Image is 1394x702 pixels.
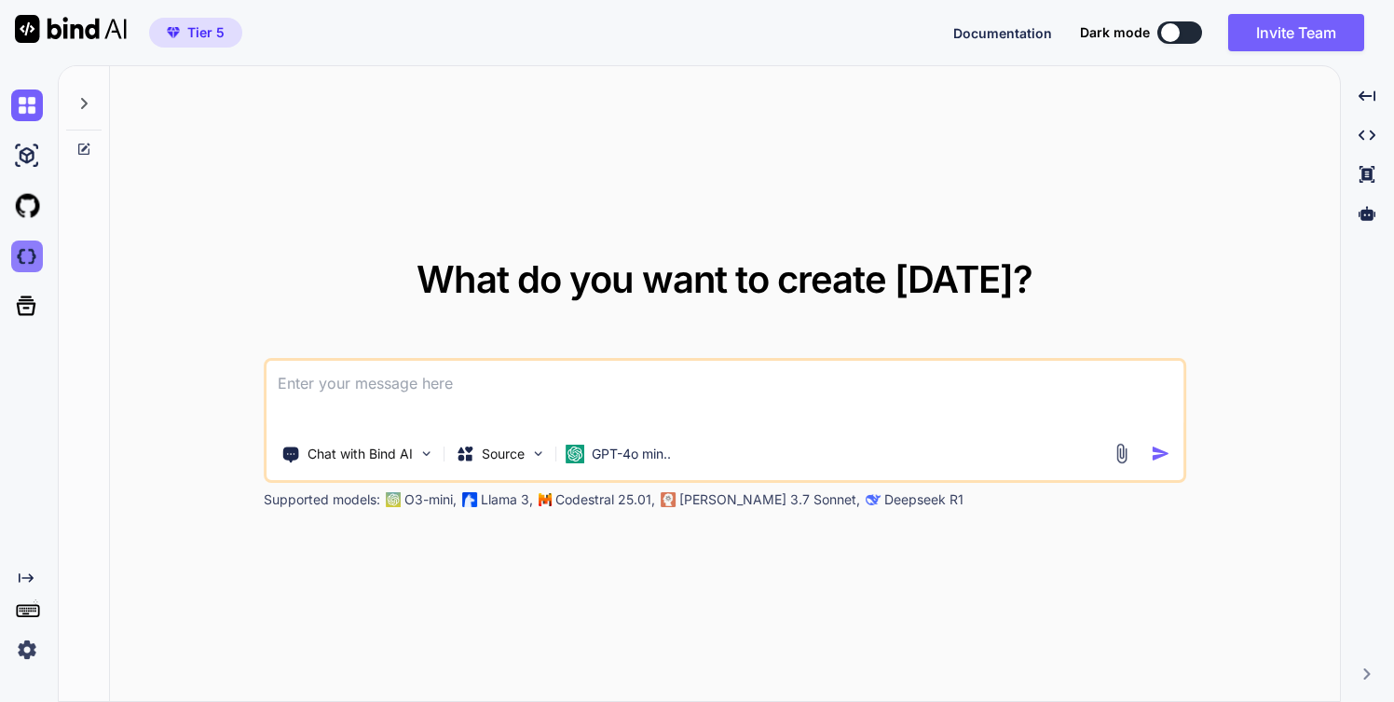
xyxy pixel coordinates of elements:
img: claude [661,492,676,507]
p: O3-mini, [404,490,457,509]
p: [PERSON_NAME] 3.7 Sonnet, [679,490,860,509]
p: Codestral 25.01, [555,490,655,509]
img: GPT-4 [386,492,401,507]
p: Supported models: [264,490,380,509]
span: Documentation [953,25,1052,41]
img: ai-studio [11,140,43,172]
img: icon [1151,444,1170,463]
button: premiumTier 5 [149,18,242,48]
img: GPT-4o mini [566,445,584,463]
img: settings [11,634,43,666]
img: darkCloudIdeIcon [11,241,43,272]
p: Llama 3, [481,490,533,509]
p: Deepseek R1 [884,490,963,509]
img: chat [11,89,43,121]
span: Tier 5 [187,23,225,42]
p: Source [482,445,525,463]
p: GPT-4o min.. [592,445,671,463]
button: Documentation [953,23,1052,43]
img: Bind AI [15,15,127,43]
img: githubLight [11,190,43,222]
img: Mistral-AI [539,493,552,506]
img: claude [866,492,881,507]
p: Chat with Bind AI [307,445,413,463]
button: Invite Team [1228,14,1364,51]
img: premium [167,27,180,38]
span: What do you want to create [DATE]? [417,256,1032,302]
img: Pick Tools [418,446,434,461]
span: Dark mode [1080,23,1150,42]
img: attachment [1111,443,1132,464]
img: Pick Models [530,446,546,461]
img: Llama2 [462,492,477,507]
